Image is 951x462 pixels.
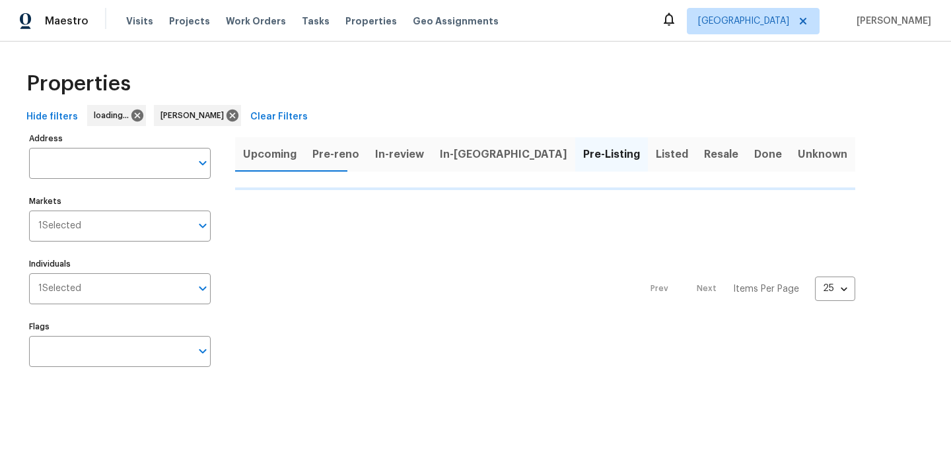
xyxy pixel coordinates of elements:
button: Clear Filters [245,105,313,129]
button: Open [194,216,212,235]
span: Projects [169,15,210,28]
span: Clear Filters [250,109,308,125]
span: Hide filters [26,109,78,125]
label: Markets [29,197,211,205]
span: loading... [94,109,134,122]
span: Upcoming [243,145,297,164]
p: Items Per Page [733,282,799,296]
label: Address [29,135,211,143]
div: 25 [815,271,855,306]
span: In-[GEOGRAPHIC_DATA] [440,145,567,164]
button: Hide filters [21,105,83,129]
span: Resale [704,145,738,164]
button: Open [194,279,212,298]
span: Unknown [798,145,847,164]
span: Visits [126,15,153,28]
label: Flags [29,323,211,331]
span: 1 Selected [38,283,81,294]
button: Open [194,342,212,360]
span: [GEOGRAPHIC_DATA] [698,15,789,28]
div: loading... [87,105,146,126]
span: 1 Selected [38,220,81,232]
span: Geo Assignments [413,15,499,28]
span: [PERSON_NAME] [160,109,229,122]
span: Listed [656,145,688,164]
span: Pre-reno [312,145,359,164]
span: Work Orders [226,15,286,28]
nav: Pagination Navigation [638,198,855,380]
span: [PERSON_NAME] [851,15,931,28]
button: Open [194,154,212,172]
span: In-review [375,145,424,164]
span: Tasks [302,16,330,26]
label: Individuals [29,260,211,268]
span: Properties [345,15,397,28]
span: Done [754,145,782,164]
span: Pre-Listing [583,145,640,164]
span: Maestro [45,15,88,28]
span: Properties [26,77,131,90]
div: [PERSON_NAME] [154,105,241,126]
